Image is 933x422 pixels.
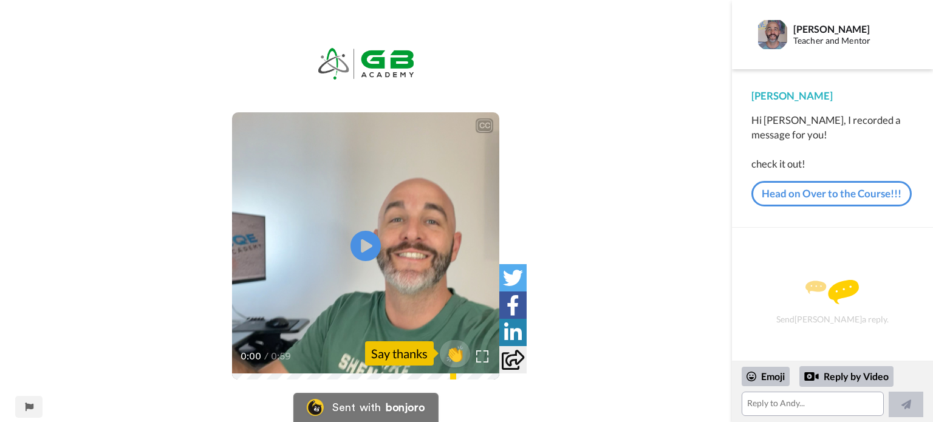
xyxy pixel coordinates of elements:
[804,369,819,384] div: Reply by Video
[793,23,913,35] div: [PERSON_NAME]
[751,181,912,206] a: Head on Over to the Course!!!
[758,20,787,49] img: Profile Image
[751,113,914,171] div: Hi [PERSON_NAME], I recorded a message for you! check it out!
[264,349,268,364] span: /
[332,402,381,413] div: Sent with
[799,366,894,387] div: Reply by Video
[365,341,434,366] div: Say thanks
[440,344,470,363] span: 👏
[748,249,917,355] div: Send [PERSON_NAME] a reply.
[241,349,262,364] span: 0:00
[751,89,914,103] div: [PERSON_NAME]
[271,349,292,364] span: 0:59
[293,393,438,422] a: Bonjoro LogoSent withbonjoro
[307,39,425,88] img: 9df2fd7f-c136-4a3b-8f26-35812e74c8e9
[476,350,488,362] img: Full screen
[307,399,324,416] img: Bonjoro Logo
[742,367,790,386] div: Emoji
[386,402,425,413] div: bonjoro
[805,280,859,304] img: message.svg
[793,36,913,46] div: Teacher and Mentor
[440,340,470,367] button: 👏
[477,120,492,132] div: CC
